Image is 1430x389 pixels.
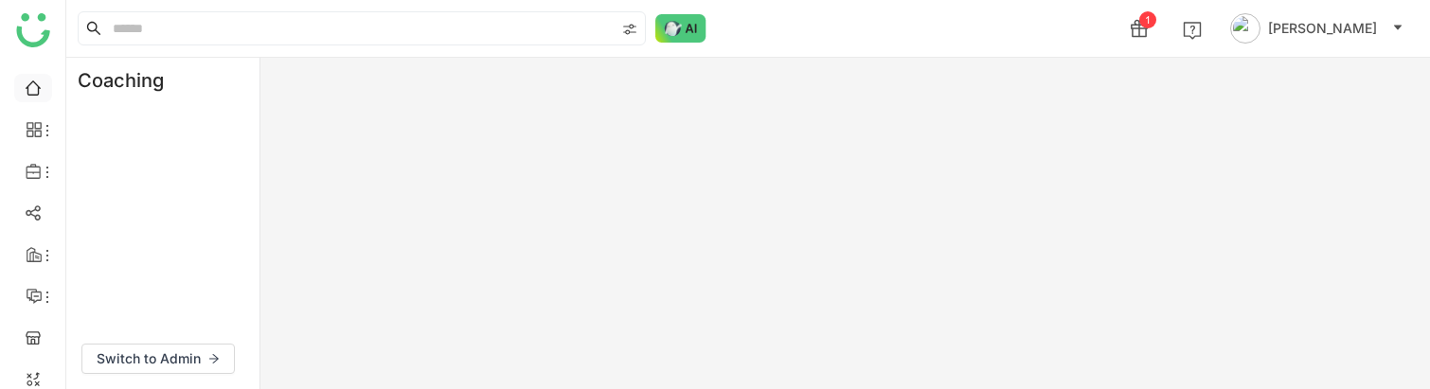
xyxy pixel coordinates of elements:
div: Coaching [66,58,192,103]
img: search-type.svg [622,22,637,37]
button: [PERSON_NAME] [1226,13,1407,44]
img: avatar [1230,13,1260,44]
span: [PERSON_NAME] [1268,18,1377,39]
img: logo [16,13,50,47]
span: Switch to Admin [97,348,201,369]
button: Switch to Admin [81,344,235,374]
img: ask-buddy-normal.svg [655,14,706,43]
img: help.svg [1183,21,1202,40]
div: 1 [1139,11,1156,28]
